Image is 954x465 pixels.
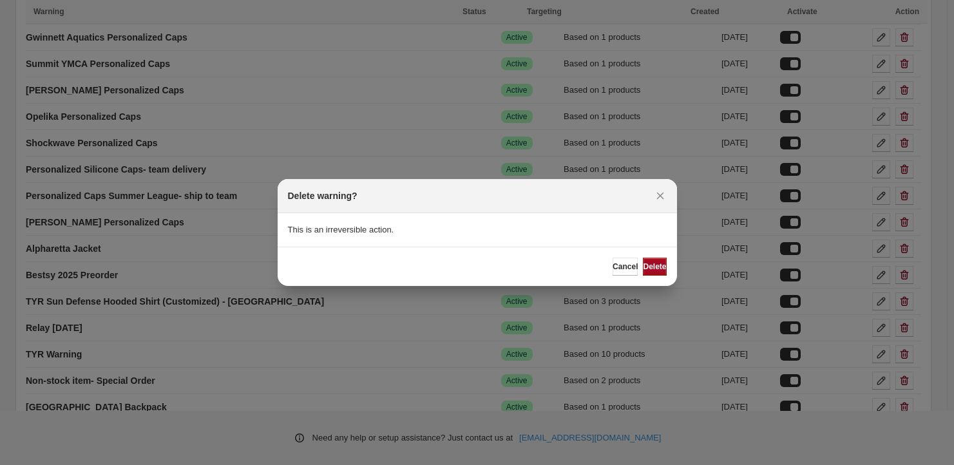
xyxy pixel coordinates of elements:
[288,189,358,202] h2: Delete warning?
[613,258,638,276] button: Cancel
[643,261,666,272] span: Delete
[643,258,666,276] button: Delete
[288,223,667,236] p: This is an irreversible action.
[613,261,638,272] span: Cancel
[651,187,669,205] button: Close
